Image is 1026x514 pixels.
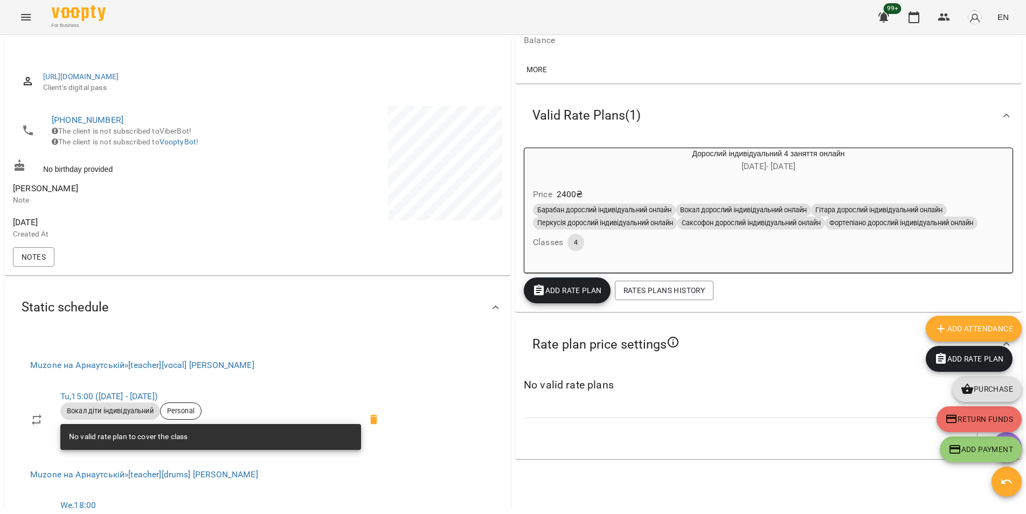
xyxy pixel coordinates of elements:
[926,346,1013,372] button: Add Rate plan
[533,187,552,202] h6: Price
[524,148,1013,264] button: Дорослий індивідуальний 4 заняття онлайн[DATE]- [DATE]Price2400₴Барабан дорослий індивідуальний о...
[60,500,96,510] a: We,18:00
[13,183,78,193] span: [PERSON_NAME]
[623,284,705,297] span: Rates Plans History
[515,88,1022,143] div: Valid Rate Plans(1)
[30,469,258,480] a: Muzone на Арнаутській»[teacher][drums] [PERSON_NAME]
[532,336,680,353] span: Rate plan price settings
[667,336,680,349] svg: In case no one rate plan chooses, client will see all public rate plans
[811,205,947,215] span: Гітара дорослий індивідуальний онлайн
[741,161,795,171] span: [DATE] - [DATE]
[934,322,1013,335] span: Add Attendance
[676,205,811,215] span: Вокал дорослий індивідуальний онлайн
[967,10,982,25] img: avatar_s.png
[532,284,602,297] span: Add Rate plan
[52,115,123,125] a: [PHONE_NUMBER]
[524,277,611,303] button: Add Rate plan
[13,229,255,240] p: Created At
[13,216,255,229] span: [DATE]
[22,251,46,263] span: Notes
[948,443,1013,456] span: Add Payment
[60,406,160,416] span: Вокал діти індивідуальний
[43,82,494,93] span: Client's digital pass
[961,383,1013,395] span: Purchase
[926,316,1022,342] button: Add Attendance
[22,299,109,316] span: Static schedule
[52,22,106,29] span: For Business
[532,107,641,124] span: Valid Rate Plans ( 1 )
[533,218,677,228] span: Перкусія дорослий індивідуальний онлайн
[361,407,387,433] span: Delete scheduled class [teacher][vocal] Маргарита Tu 15:00 of the client Vladyslav Mosiichuk (test1)
[997,11,1009,23] span: EN
[615,281,713,300] button: Rates Plans History
[937,406,1022,432] button: Return funds
[43,72,119,81] a: [URL][DOMAIN_NAME]
[515,316,1022,372] div: Rate plan price settings
[11,157,258,177] div: No birthday provided
[519,60,554,79] button: More
[69,427,188,447] div: No valid rate plan to cover the class
[52,127,191,135] span: The client is not subscribed to ViberBot!
[524,63,550,76] span: More
[524,377,1013,393] h6: No valid rate plans
[940,436,1022,462] button: Add Payment
[825,218,978,228] span: Фортепіано дорослий індивідуальний онлайн
[934,352,1004,365] span: Add Rate plan
[4,280,511,335] div: Static schedule
[30,360,254,370] a: Muzone на Арнаутській»[teacher][vocal] [PERSON_NAME]
[52,137,198,146] span: The client is not subscribed to !
[993,7,1013,27] button: EN
[13,4,39,30] button: Menu
[567,238,584,247] span: 4
[945,413,1013,426] span: Return funds
[533,205,676,215] span: Барабан дорослий індивідуальний онлайн
[952,376,1022,402] button: Purchase
[161,406,201,416] span: Personal
[160,137,196,146] a: VooptyBot
[60,391,157,401] a: Tu,15:00 ([DATE] - [DATE])
[524,148,1013,174] div: Дорослий індивідуальний 4 заняття онлайн
[677,218,825,228] span: Саксофон дорослий індивідуальний онлайн
[13,247,54,267] button: Notes
[13,195,255,206] p: Note
[524,34,917,47] span: Balance
[52,5,106,21] img: Voopty Logo
[557,188,583,201] p: 2400 ₴
[533,235,563,250] h6: Classes
[884,3,902,14] span: 99+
